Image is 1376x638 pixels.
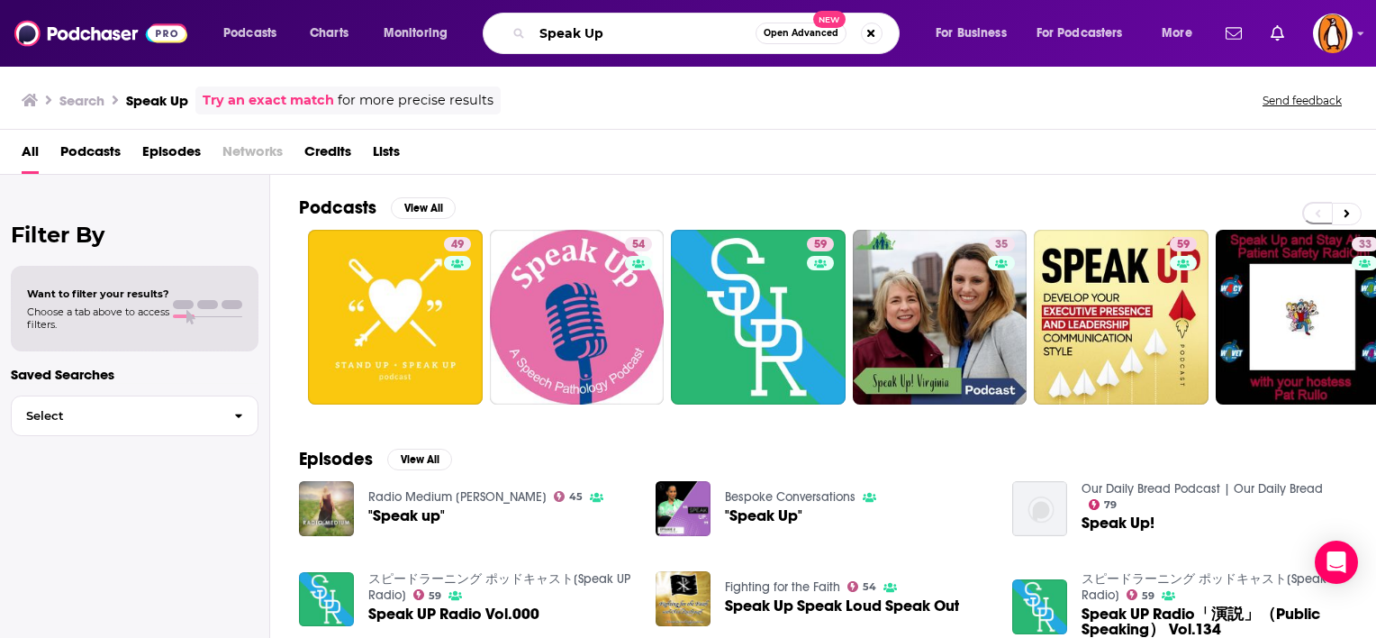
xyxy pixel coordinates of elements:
[299,448,373,470] h2: Episodes
[1012,481,1067,536] img: Speak Up!
[1082,571,1344,603] a: スピードラーニング ポッドキャスト[Speak UP Radio]
[371,19,471,48] button: open menu
[1012,579,1067,634] img: Speak UP Radio「演説」（Public Speaking） Vol.134
[444,237,471,251] a: 49
[451,236,464,254] span: 49
[304,137,351,174] a: Credits
[656,481,711,536] img: "Speak Up"
[807,237,834,251] a: 59
[756,23,846,44] button: Open AdvancedNew
[368,489,547,505] a: Radio Medium Laura Lee
[11,366,258,383] p: Saved Searches
[1257,93,1347,108] button: Send feedback
[656,571,711,626] img: Speak Up Speak Loud Speak Out
[310,21,349,46] span: Charts
[368,606,539,622] a: Speak UP Radio Vol.000
[384,21,448,46] span: Monitoring
[1037,21,1123,46] span: For Podcasters
[1359,236,1371,254] span: 33
[532,19,756,48] input: Search podcasts, credits, & more...
[211,19,300,48] button: open menu
[373,137,400,174] span: Lists
[863,583,876,591] span: 54
[1025,19,1149,48] button: open menu
[299,196,376,219] h2: Podcasts
[1315,541,1358,584] div: Open Intercom Messenger
[632,236,645,254] span: 54
[1313,14,1353,53] button: Show profile menu
[368,571,630,603] a: スピードラーニング ポッドキャスト[Speak UP Radio]
[1104,501,1117,509] span: 79
[1127,589,1155,600] a: 59
[429,592,441,600] span: 59
[847,581,877,592] a: 54
[1313,14,1353,53] span: Logged in as penguin_portfolio
[223,21,276,46] span: Podcasts
[1089,499,1118,510] a: 79
[203,90,334,111] a: Try an exact match
[22,137,39,174] a: All
[338,90,493,111] span: for more precise results
[1082,606,1347,637] a: Speak UP Radio「演説」（Public Speaking） Vol.134
[142,137,201,174] a: Episodes
[1149,19,1215,48] button: open menu
[554,491,584,502] a: 45
[923,19,1029,48] button: open menu
[299,572,354,627] img: Speak UP Radio Vol.000
[1170,237,1197,251] a: 59
[1082,515,1154,531] a: Speak Up!
[11,396,258,436] button: Select
[387,449,452,470] button: View All
[1034,230,1209,405] a: 59
[14,16,187,50] img: Podchaser - Follow, Share and Rate Podcasts
[1082,481,1323,497] a: Our Daily Bread Podcast | Our Daily Bread
[60,137,121,174] a: Podcasts
[995,236,1008,254] span: 35
[308,230,483,405] a: 49
[764,29,838,38] span: Open Advanced
[1313,14,1353,53] img: User Profile
[12,410,220,422] span: Select
[1162,21,1192,46] span: More
[222,137,283,174] span: Networks
[988,237,1015,251] a: 35
[936,21,1007,46] span: For Business
[725,598,959,614] a: Speak Up Speak Loud Speak Out
[59,92,104,109] h3: Search
[625,237,652,251] a: 54
[725,508,802,524] a: "Speak Up"
[813,11,846,28] span: New
[299,481,354,536] img: "Speak up"
[11,222,258,248] h2: Filter By
[725,579,840,595] a: Fighting for the Faith
[299,196,456,219] a: PodcastsView All
[1177,236,1190,254] span: 59
[569,493,583,501] span: 45
[298,19,359,48] a: Charts
[814,236,827,254] span: 59
[490,230,665,405] a: 54
[27,287,169,300] span: Want to filter your results?
[299,448,452,470] a: EpisodesView All
[368,508,445,524] a: "Speak up"
[671,230,846,405] a: 59
[413,589,442,600] a: 59
[853,230,1027,405] a: 35
[1263,18,1291,49] a: Show notifications dropdown
[27,305,169,331] span: Choose a tab above to access filters.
